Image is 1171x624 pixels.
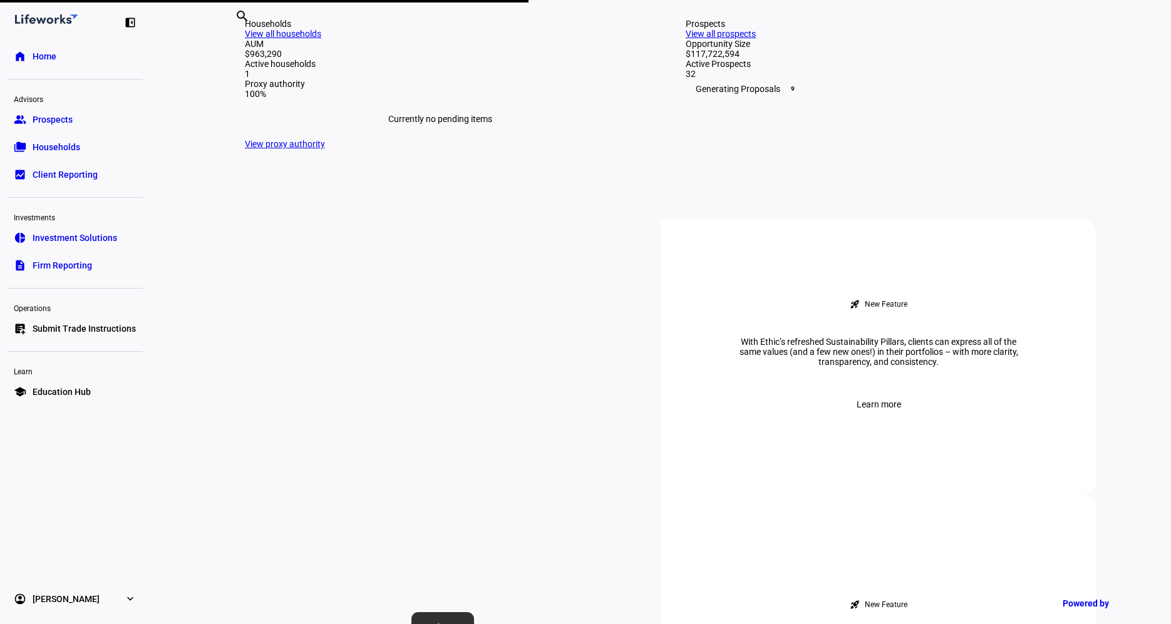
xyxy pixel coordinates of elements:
[8,90,143,107] div: Advisors
[722,337,1035,367] div: With Ethic’s refreshed Sustainability Pillars, clients can express all of the same values (and a ...
[8,225,143,250] a: pie_chartInvestment Solutions
[124,16,137,29] eth-mat-symbol: left_panel_close
[245,69,636,79] div: 1
[865,600,907,610] div: New Feature
[850,600,860,610] mat-icon: rocket_launch
[14,50,26,63] eth-mat-symbol: home
[850,299,860,309] mat-icon: rocket_launch
[245,99,636,139] div: Currently no pending items
[686,29,756,39] a: View all prospects
[33,168,98,181] span: Client Reporting
[33,232,117,244] span: Investment Solutions
[14,232,26,244] eth-mat-symbol: pie_chart
[788,84,798,94] span: 9
[245,139,325,149] a: View proxy authority
[14,322,26,335] eth-mat-symbol: list_alt_add
[8,135,143,160] a: folder_copyHouseholds
[686,49,1076,59] div: $117,722,594
[33,50,56,63] span: Home
[14,259,26,272] eth-mat-symbol: description
[857,392,901,417] span: Learn more
[245,19,636,29] div: Households
[14,386,26,398] eth-mat-symbol: school
[8,299,143,316] div: Operations
[245,49,636,59] div: $963,290
[8,162,143,187] a: bid_landscapeClient Reporting
[33,113,73,126] span: Prospects
[14,168,26,181] eth-mat-symbol: bid_landscape
[33,386,91,398] span: Education Hub
[245,79,636,89] div: Proxy authority
[1056,591,1152,615] a: Powered by
[124,593,137,605] eth-mat-symbol: expand_more
[14,141,26,153] eth-mat-symbol: folder_copy
[686,59,1076,69] div: Active Prospects
[8,253,143,278] a: descriptionFirm Reporting
[14,593,26,605] eth-mat-symbol: account_circle
[245,39,636,49] div: AUM
[686,79,1076,99] div: Generating Proposals
[14,113,26,126] eth-mat-symbol: group
[245,59,636,69] div: Active households
[33,593,100,605] span: [PERSON_NAME]
[8,362,143,379] div: Learn
[235,9,250,24] mat-icon: search
[8,208,143,225] div: Investments
[686,19,1076,29] div: Prospects
[245,89,636,99] div: 100%
[686,69,1076,79] div: 32
[8,107,143,132] a: groupProspects
[235,26,237,41] input: Enter name of prospect or household
[33,141,80,153] span: Households
[33,322,136,335] span: Submit Trade Instructions
[686,39,1076,49] div: Opportunity Size
[865,299,907,309] div: New Feature
[8,44,143,69] a: homeHome
[842,392,916,417] button: Learn more
[33,259,92,272] span: Firm Reporting
[245,29,321,39] a: View all households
